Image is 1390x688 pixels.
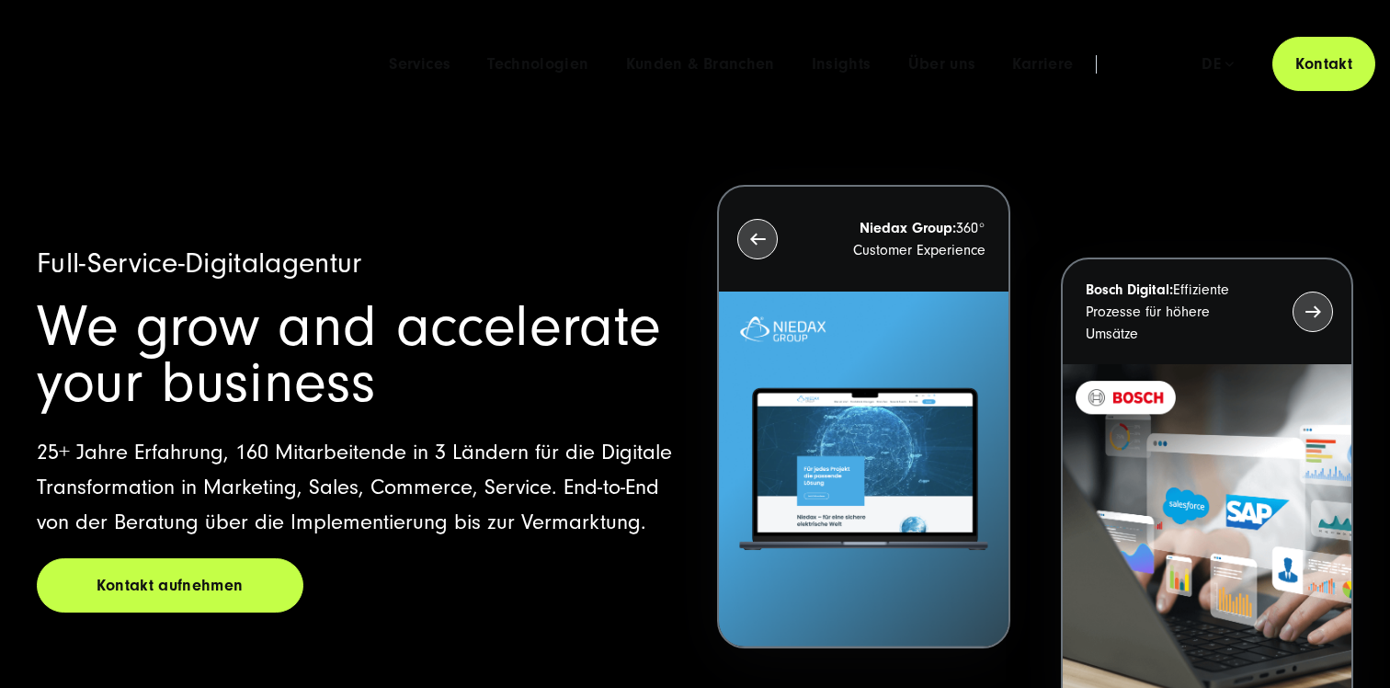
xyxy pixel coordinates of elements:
a: Insights [812,55,872,74]
a: Kontakt aufnehmen [37,558,303,613]
span: Full-Service-Digitalagentur [37,247,362,280]
a: Karriere [1012,55,1073,74]
a: Kunden & Branchen [626,55,775,74]
a: Technologien [487,55,588,74]
p: 25+ Jahre Erfahrung, 160 Mitarbeitende in 3 Ländern für die Digitale Transformation in Marketing,... [37,435,673,540]
a: Über uns [908,55,976,74]
button: Niedax Group:360° Customer Experience Letztes Projekt von Niedax. Ein Laptop auf dem die Niedax W... [717,185,1009,648]
p: 360° Customer Experience [811,217,985,261]
img: Letztes Projekt von Niedax. Ein Laptop auf dem die Niedax Website geöffnet ist, auf blauem Hinter... [719,292,1008,647]
strong: Bosch Digital: [1086,281,1173,298]
a: Kontakt [1272,37,1375,91]
strong: Niedax Group: [860,220,956,236]
img: SUNZINET Full Service Digital Agentur [37,45,200,84]
a: Services [389,55,450,74]
div: de [1202,55,1234,74]
span: We grow and accelerate your business [37,293,661,416]
p: Effiziente Prozesse für höhere Umsätze [1086,279,1259,345]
